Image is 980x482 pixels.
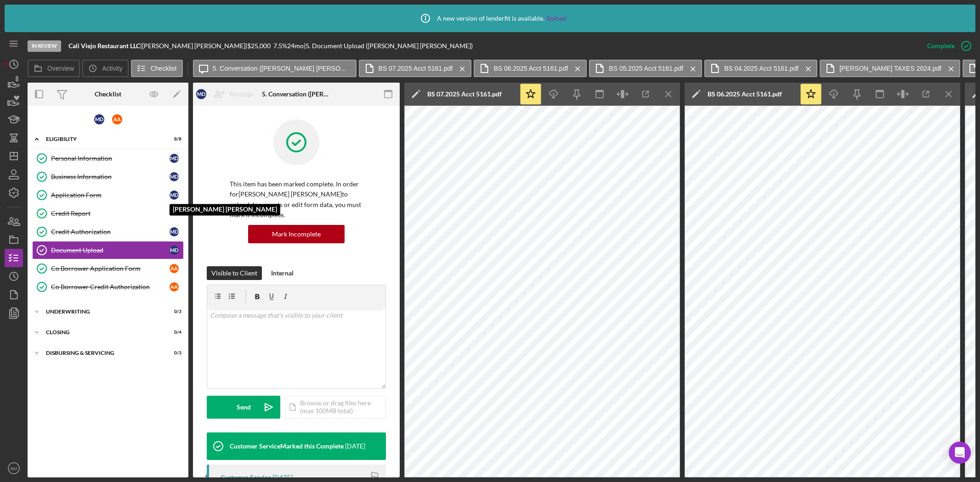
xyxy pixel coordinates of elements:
[230,443,344,450] div: Customer Service Marked this Complete
[493,65,568,72] label: BS 06.2025 Acct 5161.pdf
[547,15,566,22] a: Reload
[266,266,298,280] button: Internal
[170,282,179,291] div: A A
[229,85,254,103] div: Reassign
[46,350,159,356] div: Disbursing & Servicing
[609,65,683,72] label: BS 05.2025 Acct 5161.pdf
[192,85,263,103] button: MDReassign
[32,278,184,296] a: Co Borrower Credit AuthorizationAA
[193,60,357,77] button: 5. Conversation ([PERSON_NAME] [PERSON_NAME])
[237,396,251,419] div: Send
[165,350,181,356] div: 0 / 3
[304,42,473,50] div: | 5. Document Upload ([PERSON_NAME] [PERSON_NAME])
[142,42,247,50] div: [PERSON_NAME] [PERSON_NAME] |
[46,330,159,335] div: Closing
[32,204,184,223] a: Credit Report
[51,283,170,291] div: Co Borrower Credit Authorization
[839,65,941,72] label: [PERSON_NAME] TAXES 2024.pdf
[474,60,587,77] button: BS 06.2025 Acct 5161.pdf
[165,330,181,335] div: 0 / 4
[32,149,184,168] a: Personal InformationMD
[151,65,177,72] label: Checklist
[272,474,293,481] time: 2025-09-04 00:43
[211,266,257,280] div: Visible to Client
[51,228,170,235] div: Credit Authorization
[170,154,179,163] div: M D
[213,65,351,72] label: 5. Conversation ([PERSON_NAME] [PERSON_NAME])
[272,225,321,243] div: Mark Incomplete
[94,114,104,124] div: M D
[170,172,179,181] div: M D
[68,42,140,50] b: Cali Viejo Restaurant LLC
[820,60,960,77] button: [PERSON_NAME] TAXES 2024.pdf
[927,37,955,55] div: Complete
[95,90,121,98] div: Checklist
[47,65,74,72] label: Overview
[427,90,502,98] div: BS 07.2025 Acct 5161.pdf
[5,459,23,477] button: BM
[51,155,170,162] div: Personal Information
[51,191,170,199] div: Application Form
[28,60,80,77] button: Overview
[170,191,179,200] div: M D
[949,442,971,464] div: Open Intercom Messenger
[28,40,61,52] div: In Review
[165,136,181,142] div: 8 / 8
[221,474,271,481] div: Customer Service
[170,227,179,236] div: M D
[196,89,206,99] div: M D
[32,186,184,204] a: Application FormMD[PERSON_NAME] [PERSON_NAME]
[414,7,566,30] div: A new version of lenderfit is available.
[708,90,782,98] div: BS 06.2025 Acct 5161.pdf
[11,466,17,471] text: BM
[51,247,170,254] div: Document Upload
[262,90,331,98] div: 5. Conversation ([PERSON_NAME] [PERSON_NAME])
[32,259,184,278] a: Co Borrower Application FormAA
[170,264,179,273] div: A A
[724,65,799,72] label: BS 04.2025 Acct 5161.pdf
[359,60,472,77] button: BS 07.2025 Acct 5161.pdf
[379,65,453,72] label: BS 07.2025 Acct 5161.pdf
[918,37,975,55] button: Complete
[273,42,287,50] div: 7.5 %
[287,42,304,50] div: 24 mo
[165,309,181,314] div: 0 / 3
[704,60,817,77] button: BS 04.2025 Acct 5161.pdf
[207,266,262,280] button: Visible to Client
[51,173,170,180] div: Business Information
[112,114,122,124] div: A A
[46,136,159,142] div: Eligibility
[51,265,170,272] div: Co Borrower Application Form
[207,396,280,419] button: Send
[32,168,184,186] a: Business InformationMD
[247,42,271,50] span: $25,000
[51,210,183,217] div: Credit Report
[32,241,184,259] a: Document UploadMD
[131,60,183,77] button: Checklist
[46,309,159,314] div: Underwriting
[589,60,702,77] button: BS 05.2025 Acct 5161.pdf
[68,42,142,50] div: |
[230,179,363,220] p: This item has been marked complete. In order for [PERSON_NAME] [PERSON_NAME] to upload documents ...
[345,443,365,450] time: 2025-09-04 00:45
[32,223,184,241] a: Credit AuthorizationMD
[82,60,128,77] button: Activity
[271,266,294,280] div: Internal
[248,225,345,243] button: Mark Incomplete
[102,65,122,72] label: Activity
[170,246,179,255] div: M D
